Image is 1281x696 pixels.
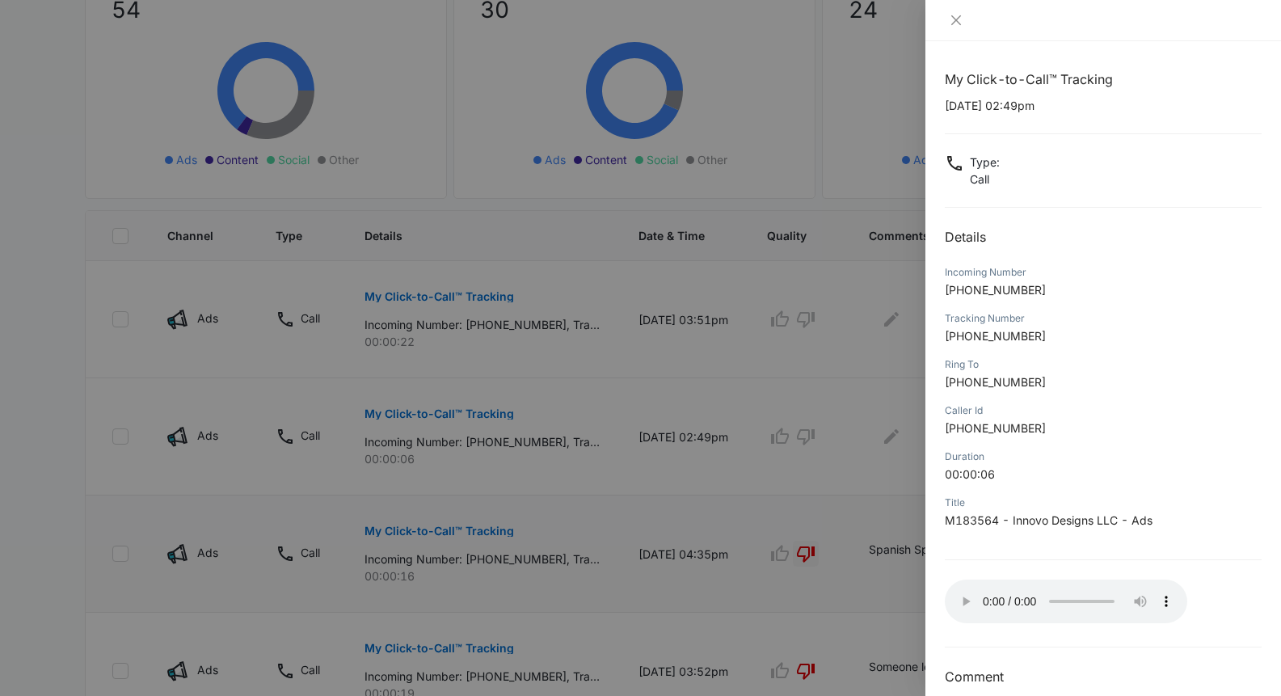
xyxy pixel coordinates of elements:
[945,403,1262,418] div: Caller Id
[945,580,1187,623] audio: Your browser does not support the audio tag.
[970,154,1000,171] p: Type :
[945,13,967,27] button: Close
[945,667,1262,686] h3: Comment
[945,283,1046,297] span: [PHONE_NUMBER]
[945,357,1262,372] div: Ring To
[950,14,963,27] span: close
[945,265,1262,280] div: Incoming Number
[945,421,1046,435] span: [PHONE_NUMBER]
[945,467,995,481] span: 00:00:06
[945,329,1046,343] span: [PHONE_NUMBER]
[945,311,1262,326] div: Tracking Number
[945,70,1262,89] h1: My Click-to-Call™ Tracking
[945,513,1152,527] span: M183564 - Innovo Designs LLC - Ads
[945,449,1262,464] div: Duration
[945,227,1262,247] h2: Details
[945,375,1046,389] span: [PHONE_NUMBER]
[945,97,1262,114] p: [DATE] 02:49pm
[945,496,1262,510] div: Title
[970,171,1000,188] p: Call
